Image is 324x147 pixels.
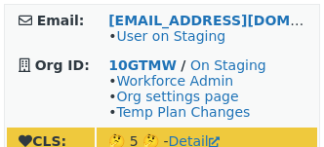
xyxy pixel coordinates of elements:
[116,28,225,44] a: User on Staging
[108,73,250,120] span: • • •
[116,89,238,104] a: Org settings page
[116,104,250,120] a: Temp Plan Changes
[181,57,185,73] strong: /
[190,57,266,73] a: On Staging
[37,13,85,28] strong: Email:
[35,57,90,73] strong: Org ID:
[108,28,225,44] span: •
[108,57,177,73] a: 10GTMW
[116,73,233,89] a: Workforce Admin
